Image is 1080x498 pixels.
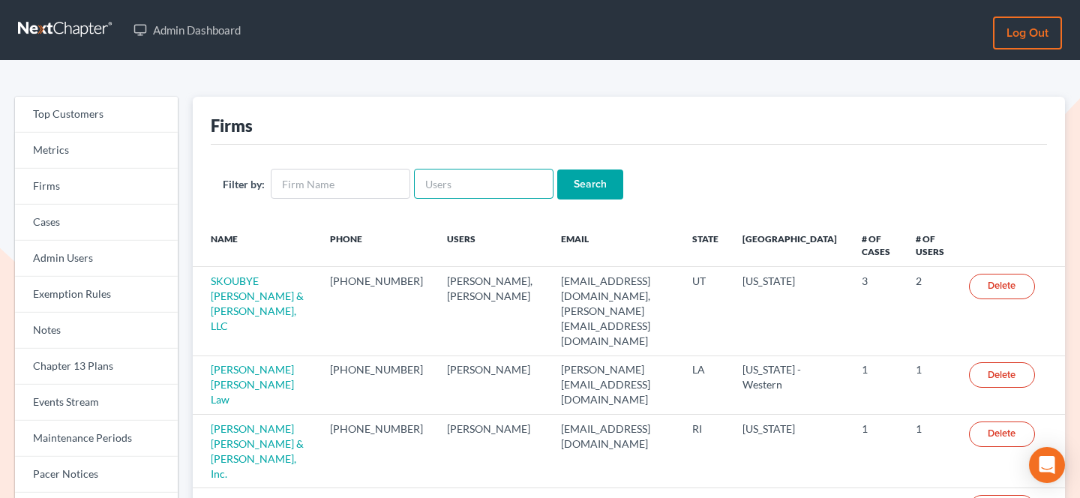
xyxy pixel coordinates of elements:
td: 3 [850,267,903,355]
th: [GEOGRAPHIC_DATA] [730,223,850,267]
a: Admin Users [15,241,178,277]
a: Metrics [15,133,178,169]
td: [US_STATE] [730,267,850,355]
td: [PHONE_NUMBER] [318,355,435,414]
td: [PERSON_NAME], [PERSON_NAME] [435,267,549,355]
td: [US_STATE] - Western [730,355,850,414]
input: Users [414,169,553,199]
th: Phone [318,223,435,267]
a: Events Stream [15,385,178,421]
th: Email [549,223,680,267]
td: [US_STATE] [730,415,850,488]
a: Exemption Rules [15,277,178,313]
a: Firms [15,169,178,205]
th: Users [435,223,549,267]
a: SKOUBYE [PERSON_NAME] & [PERSON_NAME], LLC [211,274,304,332]
a: Delete [969,274,1035,299]
td: [PHONE_NUMBER] [318,267,435,355]
td: [PERSON_NAME] [435,415,549,488]
th: # of Cases [850,223,903,267]
th: State [680,223,730,267]
input: Firm Name [271,169,410,199]
input: Search [557,169,623,199]
td: [EMAIL_ADDRESS][DOMAIN_NAME], [PERSON_NAME][EMAIL_ADDRESS][DOMAIN_NAME] [549,267,680,355]
th: Name [193,223,319,267]
a: Log out [993,16,1062,49]
td: 1 [904,415,957,488]
div: Open Intercom Messenger [1029,447,1065,483]
a: Chapter 13 Plans [15,349,178,385]
td: LA [680,355,730,414]
a: [PERSON_NAME] [PERSON_NAME] Law [211,363,294,406]
a: Top Customers [15,97,178,133]
td: 1 [850,415,903,488]
td: [PERSON_NAME] [435,355,549,414]
a: Cases [15,205,178,241]
td: [PHONE_NUMBER] [318,415,435,488]
a: [PERSON_NAME] [PERSON_NAME] & [PERSON_NAME], Inc. [211,422,304,480]
th: # of Users [904,223,957,267]
td: [EMAIL_ADDRESS][DOMAIN_NAME] [549,415,680,488]
a: Delete [969,421,1035,447]
td: UT [680,267,730,355]
a: Maintenance Periods [15,421,178,457]
div: Firms [211,115,253,136]
td: 1 [850,355,903,414]
td: [PERSON_NAME][EMAIL_ADDRESS][DOMAIN_NAME] [549,355,680,414]
a: Delete [969,362,1035,388]
a: Admin Dashboard [126,16,248,43]
a: Pacer Notices [15,457,178,493]
td: RI [680,415,730,488]
label: Filter by: [223,176,265,192]
td: 1 [904,355,957,414]
td: 2 [904,267,957,355]
a: Notes [15,313,178,349]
